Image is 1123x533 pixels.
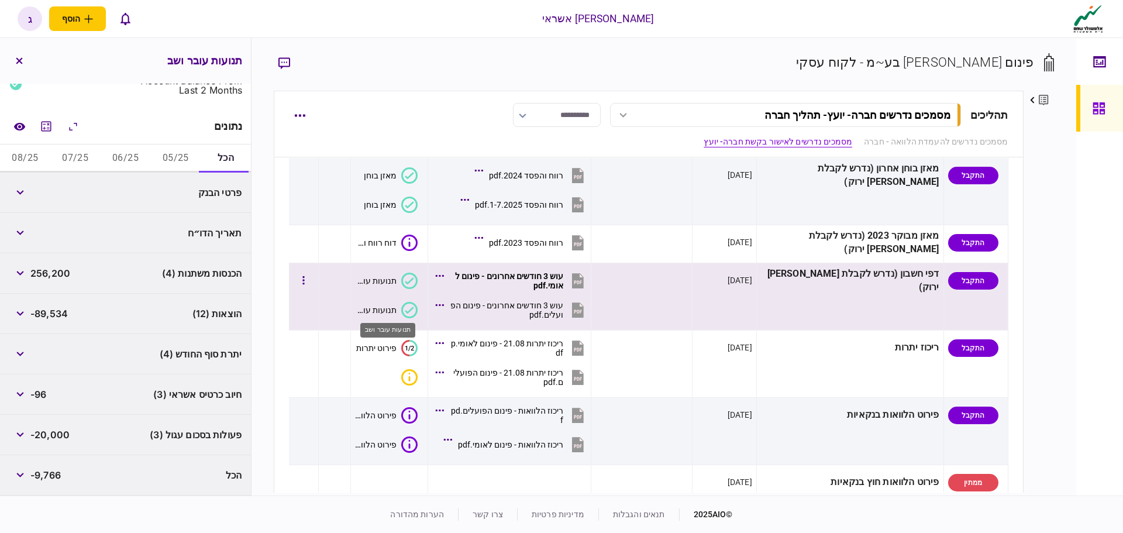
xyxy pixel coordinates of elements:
[948,234,998,252] div: התקבל
[101,145,151,173] button: 06/25
[761,402,939,428] div: פירוט הלוואות בנקאיות
[30,307,68,321] span: -89,534
[970,107,1008,123] div: תהליכים
[355,273,418,289] button: תנועות עובר ושב
[355,305,397,315] div: תנועות עובר ושב
[446,431,587,458] button: ריכוז הלוואות - פינום לאומי.pdf
[160,347,242,361] span: יתרת סוף החודש (4)
[728,342,752,353] div: [DATE]
[438,402,587,428] button: ריכוז הלוואות - פינום הפועלים.pdf
[477,229,587,256] button: רווח והפסד 2023.pdf
[113,6,137,31] button: פתח רשימת התראות
[475,200,563,209] div: רווח והפסד 1-7.2025.pdf
[458,440,563,449] div: ריכוז הלוואות - פינום לאומי.pdf
[728,274,752,286] div: [DATE]
[796,53,1034,72] div: פינום [PERSON_NAME] בע~מ - לקוח עסקי
[355,407,418,424] button: פירוט הלוואות
[49,6,106,31] button: פתח תפריט להוספת לקוח
[613,510,665,519] a: תנאים והגבלות
[761,335,939,361] div: ריכוז יתרות
[226,468,242,482] span: הכל
[201,145,251,173] button: הכל
[438,297,587,323] button: עוש 3 חודשים אחרונים - פינום הפועלים.pdf
[473,510,503,519] a: צרו קשר
[764,109,950,121] div: מסמכים נדרשים חברה- יועץ - תהליך חברה
[450,368,563,387] div: ריכוז יתרות 21.08 - פינום הפועלים.pdf
[150,145,201,173] button: 05/25
[162,266,242,280] span: הכנסות משתנות (4)
[704,136,852,148] a: מסמכים נדרשים לאישור בקשת חברה- יועץ
[761,267,939,294] div: דפי חשבון (נדרש לקבלת [PERSON_NAME] ירוק)
[948,167,998,184] div: התקבל
[728,169,752,181] div: [DATE]
[438,364,587,390] button: ריכוז יתרות 21.08 - פינום הפועלים.pdf
[356,343,397,353] div: פירוט יתרות
[36,116,57,137] button: מחשבון
[450,339,563,357] div: ריכוז יתרות 21.08 - פינום לאומי.pdf
[948,339,998,357] div: התקבל
[390,510,444,519] a: הערות מהדורה
[50,145,101,173] button: 07/25
[63,116,84,137] button: הרחב\כווץ הכל
[761,162,939,189] div: מאזן בוחן אחרון (נדרש לקבלת [PERSON_NAME] ירוק)
[130,228,242,238] div: תאריך הדו״ח
[355,238,397,247] div: דוח רווח והפסד
[192,307,242,321] span: הוצאות (12)
[18,6,42,31] button: ג
[30,468,61,482] span: -9,766
[355,302,418,318] button: תנועות עובר ושב
[130,188,242,197] div: פרטי הבנק
[948,474,998,491] div: ממתין
[355,411,397,420] div: פירוט הלוואות
[167,56,242,66] h3: תנועות עובר ושב
[355,235,418,251] button: דוח רווח והפסד
[364,167,418,184] button: מאזן בוחן
[153,387,242,401] span: חיוב כרטיס אשראי (3)
[450,406,563,425] div: ריכוז הלוואות - פינום הפועלים.pdf
[728,409,752,421] div: [DATE]
[532,510,584,519] a: מדיניות פרטיות
[355,276,397,286] div: תנועות עובר ושב
[948,272,998,290] div: התקבל
[679,508,733,521] div: © 2025 AIO
[610,103,961,127] button: מסמכים נדרשים חברה- יועץ- תהליך חברה
[438,335,587,361] button: ריכוז יתרות 21.08 - פינום לאומי.pdf
[542,11,654,26] div: [PERSON_NAME] אשראי
[360,323,415,338] div: תנועות עובר ושב
[1071,4,1105,33] img: client company logo
[728,476,752,488] div: [DATE]
[477,162,587,188] button: רווח והפסד 2024.pdf
[401,369,418,386] div: איכות לא מספקת
[397,369,418,386] button: איכות לא מספקת
[405,344,414,352] text: 1/2
[450,301,563,319] div: עוש 3 חודשים אחרונים - פינום הפועלים.pdf
[364,197,418,213] button: מאזן בוחן
[30,428,70,442] span: -20,000
[463,191,587,218] button: רווח והפסד 1-7.2025.pdf
[130,76,243,95] div: account balance from last 2 months
[364,200,397,209] div: מאזן בוחן
[864,136,1008,148] a: מסמכים נדרשים להעמדת הלוואה - חברה
[761,229,939,256] div: מאזן מבוקר 2023 (נדרש לקבלת [PERSON_NAME] ירוק)
[728,236,752,248] div: [DATE]
[450,271,563,290] div: עוש 3 חודשים אחרונים - פינום לאומי.pdf
[356,340,418,356] button: 1/2פירוט יתרות
[214,121,242,132] div: נתונים
[761,469,939,496] div: פירוט הלוואות חוץ בנקאיות
[438,267,587,294] button: עוש 3 חודשים אחרונים - פינום לאומי.pdf
[355,436,418,453] button: פירוט הלוואות
[355,440,397,449] div: פירוט הלוואות
[489,171,563,180] div: רווח והפסד 2024.pdf
[364,171,397,180] div: מאזן בוחן
[489,238,563,247] div: רווח והפסד 2023.pdf
[948,407,998,424] div: התקבל
[30,266,70,280] span: 256,200
[150,428,242,442] span: פעולות בסכום עגול (3)
[9,116,30,137] a: השוואה למסמך
[30,387,46,401] span: -96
